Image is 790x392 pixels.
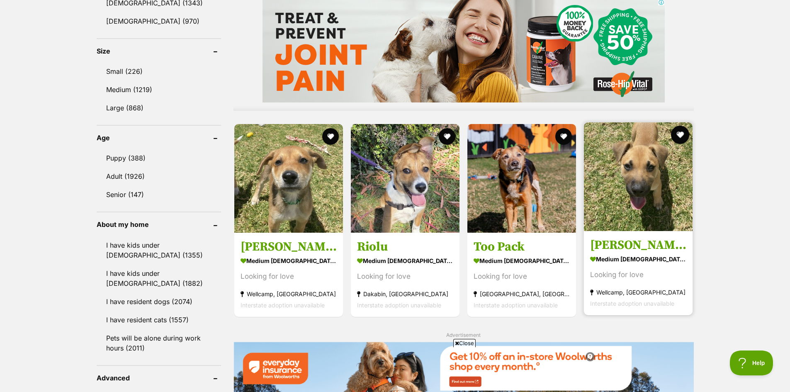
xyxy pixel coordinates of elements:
img: Donatello - Bull Arab Dog [234,124,343,233]
div: Looking for love [357,271,453,282]
strong: Wellcamp, [GEOGRAPHIC_DATA] [590,287,686,298]
img: Too Pack - Kelpie x Unknown Dog [467,124,576,233]
a: Riolu medium [DEMOGRAPHIC_DATA] Dog Looking for love Dakabin, [GEOGRAPHIC_DATA] Interstate adopti... [351,233,459,317]
button: favourite [439,128,455,145]
a: Puppy (388) [97,149,221,167]
a: [PERSON_NAME] medium [DEMOGRAPHIC_DATA] Dog Looking for love Wellcamp, [GEOGRAPHIC_DATA] Intersta... [584,231,693,315]
img: Raphael - Bull Arab Dog [584,122,693,231]
span: Close [453,339,476,347]
a: Pets will be alone during work hours (2011) [97,329,221,357]
span: Interstate adoption unavailable [241,302,325,309]
span: Interstate adoption unavailable [590,300,674,307]
a: [PERSON_NAME] medium [DEMOGRAPHIC_DATA] Dog Looking for love Wellcamp, [GEOGRAPHIC_DATA] Intersta... [234,233,343,317]
span: Advertisement [446,332,481,338]
div: Looking for love [241,271,337,282]
a: Medium (1219) [97,81,221,98]
a: Too Pack medium [DEMOGRAPHIC_DATA] Dog Looking for love [GEOGRAPHIC_DATA], [GEOGRAPHIC_DATA] Inte... [467,233,576,317]
header: About my home [97,221,221,228]
a: I have kids under [DEMOGRAPHIC_DATA] (1882) [97,265,221,292]
button: favourite [322,128,339,145]
strong: [GEOGRAPHIC_DATA], [GEOGRAPHIC_DATA] [474,288,570,299]
header: Age [97,134,221,141]
img: info.svg [586,353,594,360]
a: I have resident dogs (2074) [97,293,221,310]
a: Large (868) [97,99,221,117]
header: Size [97,47,221,55]
img: Riolu - Border Collie Dog [351,124,459,233]
strong: medium [DEMOGRAPHIC_DATA] Dog [474,255,570,267]
strong: medium [DEMOGRAPHIC_DATA] Dog [357,255,453,267]
h3: Riolu [357,239,453,255]
header: Advanced [97,374,221,382]
span: Interstate adoption unavailable [357,302,441,309]
iframe: Help Scout Beacon - Open [730,351,773,375]
a: Senior (147) [97,186,221,203]
div: Looking for love [474,271,570,282]
span: Interstate adoption unavailable [474,302,558,309]
button: favourite [671,126,690,144]
h3: [PERSON_NAME] [241,239,337,255]
button: favourite [555,128,572,145]
div: Looking for love [590,269,686,280]
strong: Wellcamp, [GEOGRAPHIC_DATA] [241,288,337,299]
h3: [PERSON_NAME] [590,237,686,253]
a: I have resident cats (1557) [97,311,221,329]
strong: medium [DEMOGRAPHIC_DATA] Dog [241,255,337,267]
strong: Dakabin, [GEOGRAPHIC_DATA] [357,288,453,299]
a: Adult (1926) [97,168,221,185]
h3: Too Pack [474,239,570,255]
a: I have kids under [DEMOGRAPHIC_DATA] (1355) [97,236,221,264]
strong: medium [DEMOGRAPHIC_DATA] Dog [590,253,686,265]
a: [DEMOGRAPHIC_DATA] (970) [97,12,221,30]
a: Small (226) [97,63,221,80]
